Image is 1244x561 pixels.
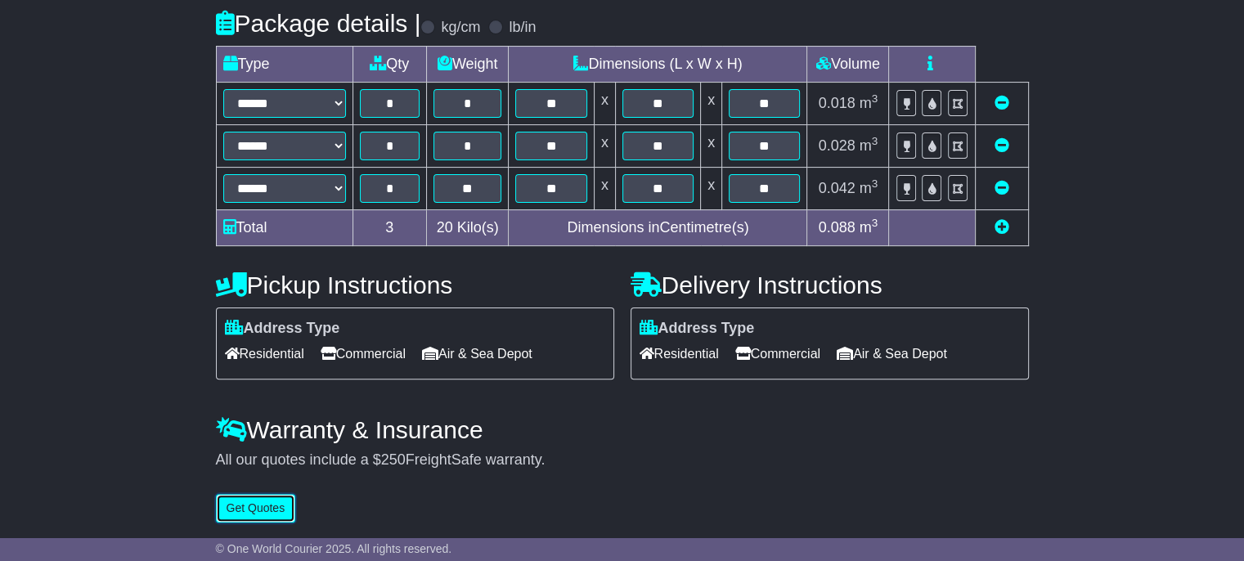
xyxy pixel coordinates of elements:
span: Commercial [735,341,820,366]
button: Get Quotes [216,494,296,523]
td: Weight [426,46,509,82]
label: Address Type [225,320,340,338]
td: x [594,82,615,124]
span: 20 [437,219,453,236]
td: x [594,167,615,209]
td: Qty [353,46,426,82]
span: m [860,180,878,196]
td: Kilo(s) [426,209,509,245]
span: m [860,137,878,154]
a: Remove this item [995,137,1009,154]
td: Dimensions in Centimetre(s) [509,209,807,245]
a: Add new item [995,219,1009,236]
span: 0.042 [819,180,856,196]
span: Air & Sea Depot [422,341,532,366]
label: Address Type [640,320,755,338]
td: Volume [807,46,889,82]
span: 0.088 [819,219,856,236]
td: x [701,167,722,209]
h4: Delivery Instructions [631,272,1029,298]
span: Commercial [321,341,406,366]
sup: 3 [872,135,878,147]
span: © One World Courier 2025. All rights reserved. [216,542,452,555]
label: lb/in [509,19,536,37]
span: m [860,219,878,236]
div: All our quotes include a $ FreightSafe warranty. [216,451,1029,469]
td: Type [216,46,353,82]
td: 3 [353,209,426,245]
span: 250 [381,451,406,468]
td: Total [216,209,353,245]
td: x [701,124,722,167]
a: Remove this item [995,95,1009,111]
span: 0.018 [819,95,856,111]
sup: 3 [872,177,878,190]
label: kg/cm [441,19,480,37]
h4: Warranty & Insurance [216,416,1029,443]
span: 0.028 [819,137,856,154]
sup: 3 [872,92,878,105]
sup: 3 [872,217,878,229]
td: x [701,82,722,124]
h4: Pickup Instructions [216,272,614,298]
a: Remove this item [995,180,1009,196]
span: m [860,95,878,111]
td: Dimensions (L x W x H) [509,46,807,82]
h4: Package details | [216,10,421,37]
span: Residential [225,341,304,366]
td: x [594,124,615,167]
span: Residential [640,341,719,366]
span: Air & Sea Depot [837,341,947,366]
